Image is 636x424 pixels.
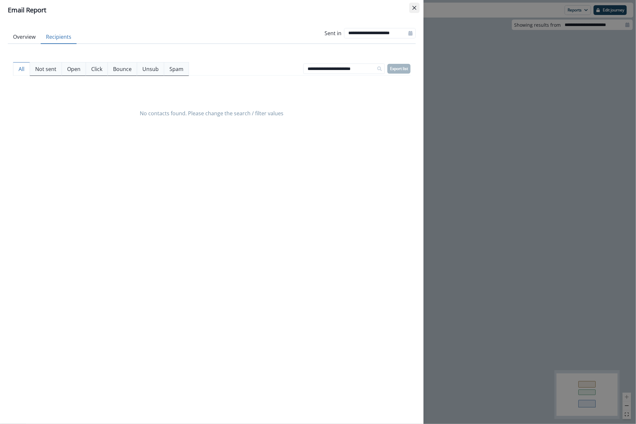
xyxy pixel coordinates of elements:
[169,65,183,73] p: Spam
[41,30,77,44] button: Recipients
[8,5,416,15] div: Email Report
[113,65,132,73] p: Bounce
[325,29,341,37] p: Sent in
[67,65,80,73] p: Open
[35,65,56,73] p: Not sent
[390,66,408,71] p: Export list
[19,65,24,73] p: All
[91,65,102,73] p: Click
[142,65,159,73] p: Unsub
[409,3,420,13] button: Close
[8,30,41,44] button: Overview
[13,81,411,146] div: No contacts found. Please change the search / filter values
[387,64,411,74] button: Export list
